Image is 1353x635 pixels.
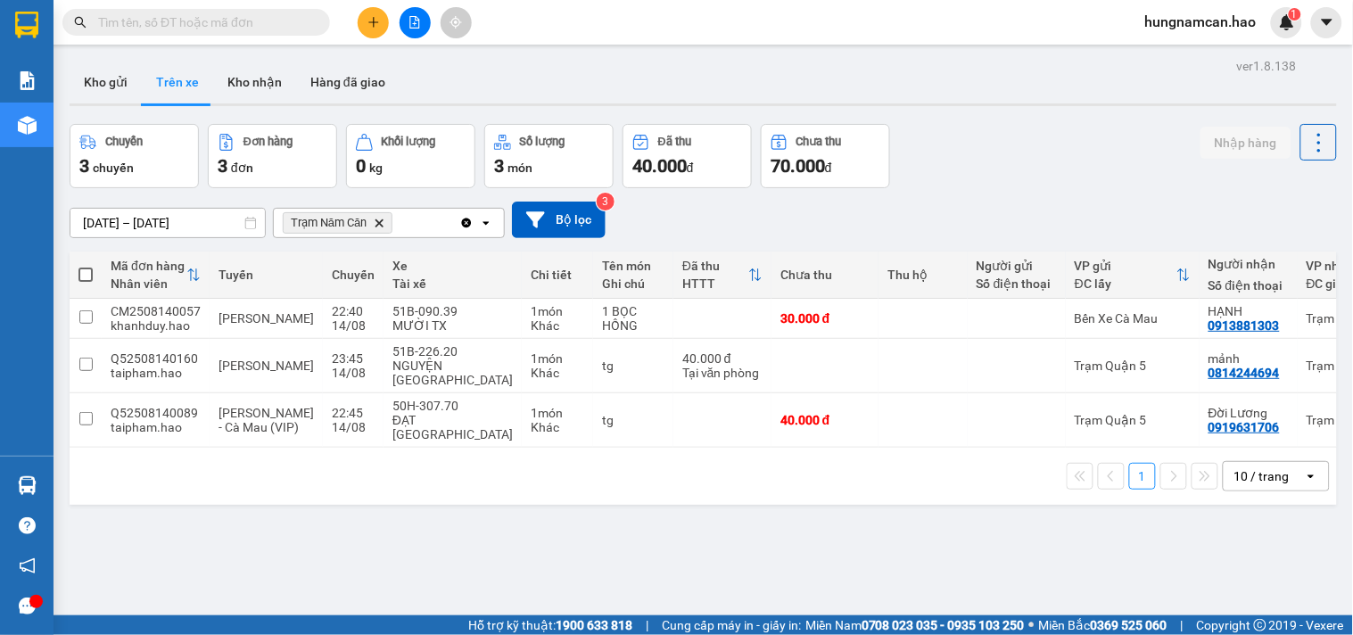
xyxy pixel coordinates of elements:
[219,268,314,282] div: Tuyến
[231,161,253,175] span: đơn
[531,420,584,434] div: Khác
[392,259,513,273] div: Xe
[392,276,513,291] div: Tài xế
[1319,14,1335,30] span: caret-down
[602,359,664,373] div: tg
[484,124,614,188] button: Số lượng3món
[531,366,584,380] div: Khác
[1209,366,1280,380] div: 0814244694
[468,615,632,635] span: Hỗ trợ kỹ thuật:
[602,413,664,427] div: tg
[1237,56,1297,76] div: ver 1.8.138
[687,161,694,175] span: đ
[105,136,143,148] div: Chuyến
[494,155,504,177] span: 3
[374,218,384,228] svg: Delete
[862,618,1025,632] strong: 0708 023 035 - 0935 103 250
[673,252,771,299] th: Toggle SortBy
[602,304,664,333] div: 1 BỌC HỒNG
[977,276,1057,291] div: Số điện thoại
[400,7,431,38] button: file-add
[780,413,870,427] div: 40.000 đ
[682,259,748,273] div: Đã thu
[219,406,314,434] span: [PERSON_NAME] - Cà Mau (VIP)
[1311,7,1342,38] button: caret-down
[1209,304,1289,318] div: HẠNH
[111,351,201,366] div: Q52508140160
[459,216,474,230] svg: Clear all
[332,318,375,333] div: 14/08
[1209,278,1289,293] div: Số điện thoại
[291,216,367,230] span: Trạm Năm Căn
[1075,359,1191,373] div: Trạm Quận 5
[646,615,648,635] span: |
[1066,252,1200,299] th: Toggle SortBy
[219,311,314,326] span: [PERSON_NAME]
[142,61,213,103] button: Trên xe
[111,366,201,380] div: taipham.hao
[18,116,37,135] img: warehouse-icon
[1075,413,1191,427] div: Trạm Quận 5
[1075,311,1191,326] div: Bến Xe Cà Mau
[111,259,186,273] div: Mã đơn hàng
[479,216,493,230] svg: open
[441,7,472,38] button: aim
[392,413,513,441] div: ĐẠT [GEOGRAPHIC_DATA]
[1131,11,1271,33] span: hungnamcan.hao
[507,161,532,175] span: món
[1209,257,1289,271] div: Người nhận
[111,420,201,434] div: taipham.hao
[531,304,584,318] div: 1 món
[70,209,265,237] input: Select a date range.
[1289,8,1301,21] sup: 1
[74,16,87,29] span: search
[761,124,890,188] button: Chưa thu70.000đ
[780,268,870,282] div: Chưa thu
[682,366,763,380] div: Tại văn phòng
[15,12,38,38] img: logo-vxr
[1209,406,1289,420] div: Đời Lương
[111,276,186,291] div: Nhân viên
[1291,8,1298,21] span: 1
[18,476,37,495] img: warehouse-icon
[682,351,763,366] div: 40.000 đ
[1304,469,1318,483] svg: open
[1279,14,1295,30] img: icon-new-feature
[70,61,142,103] button: Kho gửi
[392,344,513,359] div: 51B-226.20
[1075,276,1176,291] div: ĐC lấy
[1209,420,1280,434] div: 0919631706
[531,318,584,333] div: Khác
[392,399,513,413] div: 50H-307.70
[332,420,375,434] div: 14/08
[392,318,513,333] div: MƯỜI TX
[213,61,296,103] button: Kho nhận
[623,124,752,188] button: Đã thu40.000đ
[887,268,959,282] div: Thu hộ
[662,615,801,635] span: Cung cấp máy in - giấy in:
[332,268,375,282] div: Chuyến
[771,155,825,177] span: 70.000
[332,304,375,318] div: 22:40
[356,155,366,177] span: 0
[392,359,513,387] div: NGUYỆN [GEOGRAPHIC_DATA]
[531,268,584,282] div: Chi tiết
[1039,615,1167,635] span: Miền Bắc
[111,304,201,318] div: CM2508140057
[369,161,383,175] span: kg
[70,124,199,188] button: Chuyến3chuyến
[1234,467,1290,485] div: 10 / trang
[218,155,227,177] span: 3
[531,406,584,420] div: 1 món
[556,618,632,632] strong: 1900 633 818
[358,7,389,38] button: plus
[1181,615,1184,635] span: |
[602,259,664,273] div: Tên món
[408,16,421,29] span: file-add
[208,124,337,188] button: Đơn hàng3đơn
[283,212,392,234] span: Trạm Năm Căn, close by backspace
[19,517,36,534] span: question-circle
[243,136,293,148] div: Đơn hàng
[1029,622,1035,629] span: ⚪️
[825,161,832,175] span: đ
